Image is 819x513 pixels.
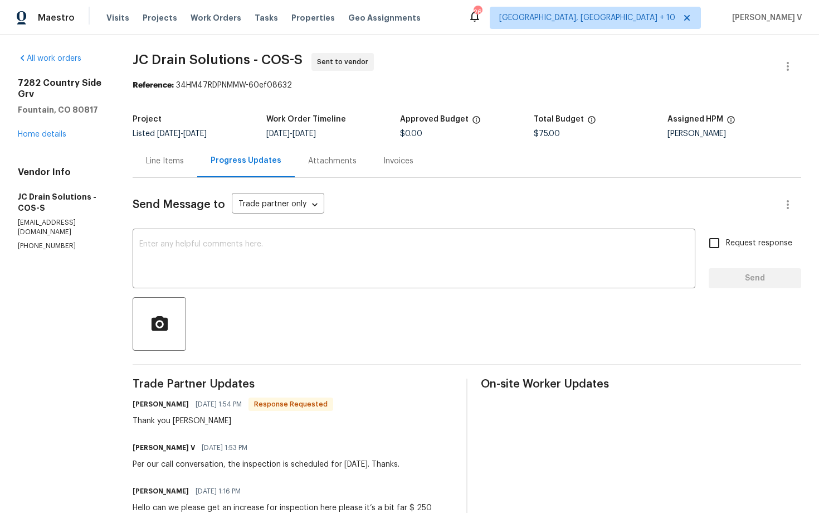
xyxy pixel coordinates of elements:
span: [DATE] [292,130,316,138]
b: Reference: [133,81,174,89]
span: [GEOGRAPHIC_DATA], [GEOGRAPHIC_DATA] + 10 [499,12,675,23]
span: Request response [726,238,792,249]
div: Invoices [383,156,413,167]
span: The total cost of line items that have been approved by both Opendoor and the Trade Partner. This... [472,115,481,130]
span: Visits [106,12,129,23]
span: [DATE] [266,130,290,138]
div: 34HM47RDPNMMW-60ef08632 [133,80,801,91]
h2: 7282 Country Side Grv [18,78,106,100]
h6: [PERSON_NAME] V [133,442,195,453]
span: Properties [291,12,335,23]
div: Line Items [146,156,184,167]
span: Sent to vendor [317,56,373,67]
div: 260 [474,7,481,18]
p: [EMAIL_ADDRESS][DOMAIN_NAME] [18,218,106,237]
span: The total cost of line items that have been proposed by Opendoor. This sum includes line items th... [587,115,596,130]
h5: Assigned HPM [667,115,723,123]
span: $75.00 [534,130,560,138]
span: [DATE] 1:53 PM [202,442,247,453]
span: [DATE] 1:16 PM [196,486,241,497]
h6: [PERSON_NAME] [133,399,189,410]
h5: JC Drain Solutions - COS-S [18,191,106,214]
div: Per our call conversation, the inspection is scheduled for [DATE]. Thanks. [133,459,399,470]
span: $0.00 [400,130,422,138]
span: [DATE] [157,130,181,138]
h5: Approved Budget [400,115,469,123]
div: Attachments [308,156,357,167]
span: [DATE] 1:54 PM [196,399,242,410]
span: Maestro [38,12,75,23]
h5: Project [133,115,162,123]
span: On-site Worker Updates [481,379,801,390]
span: [DATE] [183,130,207,138]
span: Geo Assignments [348,12,421,23]
p: [PHONE_NUMBER] [18,241,106,251]
a: All work orders [18,55,81,62]
h5: Work Order Timeline [266,115,346,123]
div: Trade partner only [232,196,324,214]
span: Send Message to [133,199,225,210]
span: - [266,130,316,138]
h6: [PERSON_NAME] [133,486,189,497]
span: Trade Partner Updates [133,379,453,390]
div: Thank you [PERSON_NAME] [133,415,333,427]
span: [PERSON_NAME] V [728,12,802,23]
a: Home details [18,130,66,138]
span: - [157,130,207,138]
span: Listed [133,130,207,138]
h4: Vendor Info [18,167,106,178]
div: [PERSON_NAME] [667,130,801,138]
span: JC Drain Solutions - COS-S [133,53,303,66]
span: Response Requested [250,399,332,410]
span: Work Orders [191,12,241,23]
span: The hpm assigned to this work order. [727,115,735,130]
span: Tasks [255,14,278,22]
div: Progress Updates [211,155,281,166]
h5: Total Budget [534,115,584,123]
h5: Fountain, CO 80817 [18,104,106,115]
span: Projects [143,12,177,23]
